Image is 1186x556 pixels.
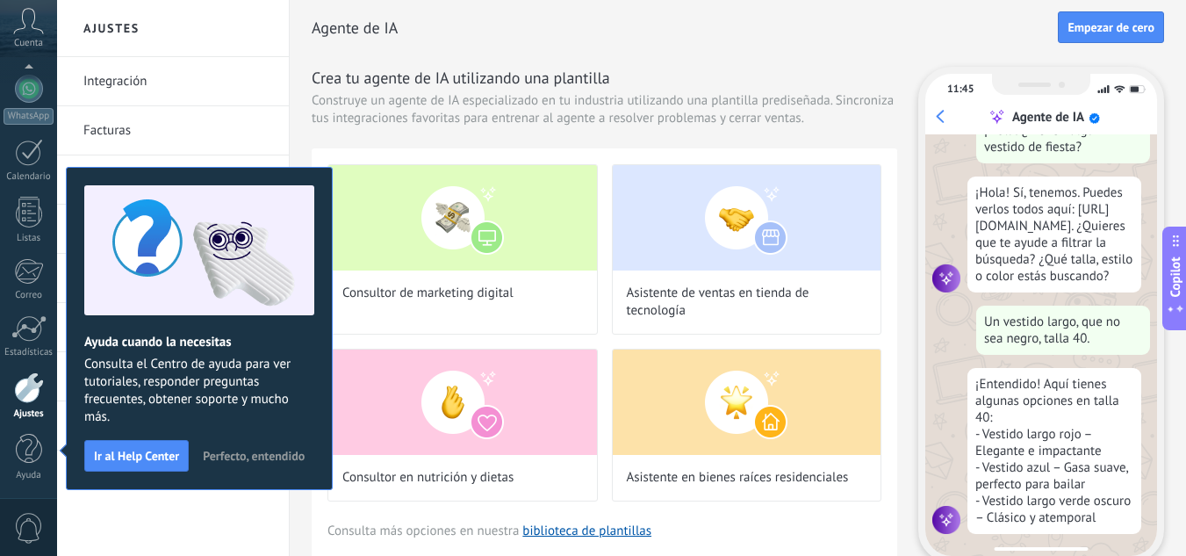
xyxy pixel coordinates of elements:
[94,450,179,462] span: Ir al Help Center
[613,165,881,271] img: Asistente de ventas en tienda de tecnología
[4,233,54,244] div: Listas
[57,106,289,155] li: Facturas
[1012,109,1084,126] div: Agente de IA
[57,57,289,106] li: Integración
[312,92,897,127] span: Construye un agente de IA especializado en tu industria utilizando una plantilla prediseñada. Sin...
[613,350,881,455] img: Asistente en bienes raíces residenciales
[328,350,597,455] img: Consultor en nutrición y dietas
[627,285,867,320] span: Asistente de ventas en tienda de tecnología
[4,108,54,125] div: WhatsApp
[4,470,54,481] div: Ayuda
[976,306,1150,355] div: Un vestido largo, que no sea negro, talla 40.
[1067,21,1154,33] span: Empezar de cero
[522,523,651,539] a: biblioteca de plantillas
[14,38,43,49] span: Cuenta
[84,356,314,426] span: Consulta el Centro de ayuda para ver tutoriales, responder preguntas frecuentes, obtener soporte ...
[312,67,897,89] h3: Crea tu agente de IA utilizando una plantilla
[84,440,189,472] button: Ir al Help Center
[57,155,289,205] li: Ajustes Generales
[195,443,313,469] button: Perfecto, entendido
[203,450,305,462] span: Perfecto, entendido
[627,469,849,487] span: Asistente en bienes raíces residenciales
[932,264,960,292] img: agent icon
[932,506,960,534] img: agent icon
[342,469,514,487] span: Consultor en nutrición y dietas
[84,334,314,350] h2: Ayuda cuando la necesitas
[4,347,54,358] div: Estadísticas
[947,83,974,96] div: 11:45
[976,114,1150,163] div: ¡Hola! ¿Tienen algún vestido de fiesta?
[328,165,597,271] img: Consultor de marketing digital
[83,106,271,155] a: Facturas
[1058,11,1164,43] button: Empezar de cero
[83,155,271,205] a: Ajustes Generales
[312,11,1058,46] h2: Agente de IA
[4,290,54,301] div: Correo
[342,285,514,302] span: Consultor de marketing digital
[1167,256,1184,297] span: Copilot
[83,57,271,106] a: Integración
[967,368,1141,534] div: ¡Entendido! Aquí tienes algunas opciones en talla 40: - Vestido largo rojo – Elegante e impactant...
[967,177,1141,292] div: ¡Hola! Sí, tenemos. Puedes verlos todos aquí: [URL][DOMAIN_NAME]. ¿Quieres que te ayude a filtrar...
[57,451,289,499] li: Fuentes de conocimiento de IA
[327,523,651,539] span: Consulta más opciones en nuestra
[4,171,54,183] div: Calendario
[4,408,54,420] div: Ajustes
